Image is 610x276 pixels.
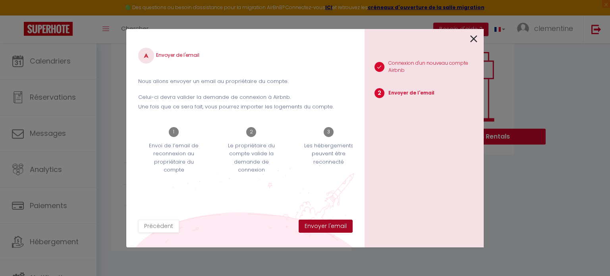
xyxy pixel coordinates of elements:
p: Le propriétaire du compte valide la demande de connexion [221,142,282,174]
p: Une fois que ce sera fait, vous pourrez importer les logements du compte. [138,103,353,111]
span: 1 [169,127,179,137]
p: Les hébergements peuvent être reconnecté [298,142,359,166]
button: Précédent [138,220,179,233]
h4: Envoyer de l'email [138,48,353,64]
span: 2 [246,127,256,137]
p: Nous allons envoyer un email au propriétaire du compte. [138,77,353,85]
span: 2 [374,88,384,98]
button: Ouvrir le widget de chat LiveChat [6,3,30,27]
p: Envoyer de l'email [388,89,434,97]
p: Envoi de l’email de reconnexion au propriétaire du compte [143,142,205,174]
p: Celui-ci devra valider la demande de connexion à Airbnb. [138,93,353,101]
span: 3 [324,127,334,137]
iframe: Chat [576,240,604,270]
p: Connexion d'un nouveau compte Airbnb [388,60,484,75]
button: Envoyer l'email [299,220,353,233]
